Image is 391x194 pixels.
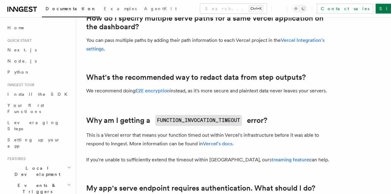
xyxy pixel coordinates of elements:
span: Documentation [46,6,96,11]
a: AgentKit [140,2,180,17]
a: Leveraging Steps [5,117,72,134]
p: If you're unable to sufficiently extend the timeout within [GEOGRAPHIC_DATA], our can help. [86,156,333,164]
span: Inngest tour [5,83,34,87]
a: streaming feature [269,157,309,163]
a: Your first Functions [5,100,72,117]
span: Setting up your app [7,137,60,148]
span: Python [7,70,30,75]
a: Next.js [5,44,72,55]
a: E2E encryption [135,88,170,94]
span: Features [5,156,26,161]
a: How do I specify multiple serve paths for a same Vercel application on the dashboard? [86,14,333,31]
p: You can pass multiple paths by adding their path information to each Vercel project in the . [86,36,333,53]
p: This is a Vercel error that means your function timed out within Vercel's infrastructure before i... [86,131,333,148]
a: Why am I getting aFUNCTION_INVOCATION_TIMEOUTerror? [86,115,267,126]
a: Documentation [42,2,100,17]
span: Node.js [7,59,37,63]
span: Home [7,25,25,31]
span: Local Development [5,165,67,177]
span: Examples [104,6,137,11]
a: Examples [100,2,140,17]
button: Search...Ctrl+K [200,4,267,14]
span: Quick start [5,38,32,43]
a: Home [5,22,72,33]
button: Toggle dark mode [292,5,307,12]
span: Install the SDK [7,92,71,97]
a: Setting up your app [5,134,72,152]
button: Local Development [5,163,72,180]
code: FUNCTION_INVOCATION_TIMEOUT [155,115,242,126]
a: Node.js [5,55,72,67]
a: Contact sales [317,4,373,14]
a: My app's serve endpoint requires authentication. What should I do? [86,184,315,192]
a: What's the recommended way to redact data from step outputs? [86,73,306,82]
span: Leveraging Steps [7,120,59,131]
a: Install the SDK [5,89,72,100]
span: Your first Functions [7,103,44,114]
span: Next.js [7,47,37,52]
kbd: Ctrl+K [249,6,263,12]
span: AgentKit [144,6,177,11]
a: Python [5,67,72,78]
a: Vercel's docs [203,141,232,147]
p: We recommend doing instead, as it's more secure and plaintext data never leaves your servers. [86,87,333,95]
